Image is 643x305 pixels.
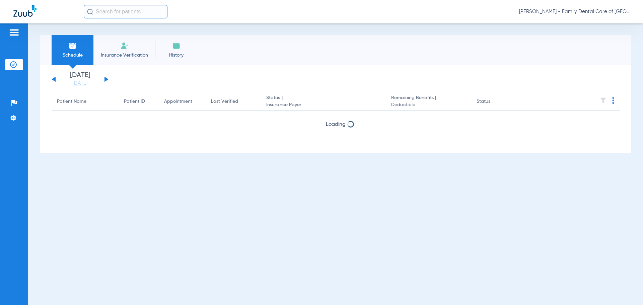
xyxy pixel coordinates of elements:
[57,52,88,59] span: Schedule
[471,92,516,111] th: Status
[172,42,181,50] img: History
[57,98,86,105] div: Patient Name
[386,92,471,111] th: Remaining Benefits |
[84,5,167,18] input: Search for patients
[57,98,113,105] div: Patient Name
[87,9,93,15] img: Search Icon
[600,97,606,104] img: filter.svg
[211,98,256,105] div: Last Verified
[164,98,200,105] div: Appointment
[13,5,37,17] img: Zuub Logo
[124,98,145,105] div: Patient ID
[98,52,150,59] span: Insurance Verification
[60,72,100,87] li: [DATE]
[519,8,630,15] span: [PERSON_NAME] - Family Dental Care of [GEOGRAPHIC_DATA]
[124,98,153,105] div: Patient ID
[69,42,77,50] img: Schedule
[266,101,380,108] span: Insurance Payer
[9,28,19,36] img: hamburger-icon
[211,98,238,105] div: Last Verified
[391,101,466,108] span: Deductible
[612,97,614,104] img: group-dot-blue.svg
[326,122,346,127] span: Loading
[60,80,100,87] a: [DATE]
[160,52,192,59] span: History
[164,98,192,105] div: Appointment
[121,42,129,50] img: Manual Insurance Verification
[261,92,386,111] th: Status |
